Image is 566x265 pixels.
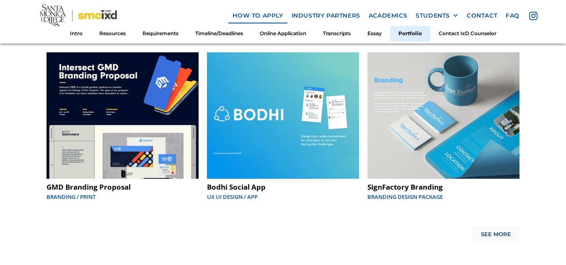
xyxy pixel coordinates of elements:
div: Bodhi Social App [207,183,359,191]
a: SignFactory BrandingBranding Design Package [363,48,524,206]
a: Essay [359,26,390,41]
a: Bodhi Social AppUX UI Design / App [203,48,363,206]
div: UX UI Design / App [207,193,359,201]
a: Portfolio [390,26,430,41]
a: Timeline/Deadlines [187,26,251,41]
div: GMD Branding Proposal [47,183,199,191]
div: Branding Design Package [367,193,519,201]
a: industry partners [287,8,364,23]
a: Transcripts [315,26,359,41]
a: Intro [62,26,91,41]
div: STUDENTS [416,12,450,19]
div: Branding / Print [47,193,199,201]
a: Contact IxD Counselor [430,26,505,41]
a: Requirements [134,26,187,41]
a: Academics [364,8,411,23]
img: Santa Monica College - SMC IxD logo [40,4,117,27]
a: faq [501,8,524,23]
div: List [42,226,523,242]
a: GMD Branding ProposalBranding / Print [42,48,203,206]
div: STUDENTS [416,12,458,19]
div: SignFactory Branding [367,183,519,191]
div: See More [481,231,511,238]
a: contact [463,8,501,23]
img: icon - instagram [529,12,538,20]
a: Resources [91,26,134,41]
a: Next Page [473,226,519,242]
a: Online Application [251,26,315,41]
a: how to apply [228,8,287,23]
